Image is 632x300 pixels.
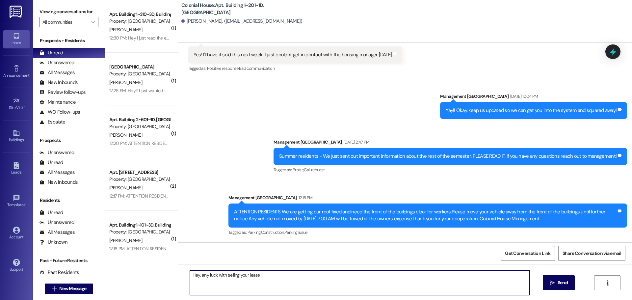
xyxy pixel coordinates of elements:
div: Property: [GEOGRAPHIC_DATA] [109,229,170,235]
div: Tagged as: [228,228,627,237]
div: ATTENTION RESIDENTS We are getting our roof fixed and need the front of the buildings clear for w... [234,208,617,223]
i:  [52,286,57,291]
a: Support [3,257,30,275]
div: [PERSON_NAME]. ([EMAIL_ADDRESS][DOMAIN_NAME]) [181,18,303,25]
span: • [29,72,30,77]
div: Property: [GEOGRAPHIC_DATA] [109,70,170,77]
div: 12:30 PM: Hey I just read the email sent [DATE]. I wanted to let y'all know that i haven't been i... [109,35,522,41]
div: Property: [GEOGRAPHIC_DATA] [109,18,170,25]
div: Residents [33,197,105,204]
div: New Inbounds [39,79,78,86]
i:  [91,19,95,25]
div: WO Follow-ups [39,109,80,116]
button: Share Conversation via email [558,246,625,261]
label: Viewing conversations for [39,7,98,17]
div: Past Residents [39,269,79,276]
span: Praise , [293,167,304,173]
span: Call request [304,167,325,173]
button: New Message [45,284,93,294]
span: Send [558,279,568,286]
div: Apt. Building 1~310~3D, Building [GEOGRAPHIC_DATA] [109,11,170,18]
a: Templates • [3,192,30,210]
a: Buildings [3,127,30,145]
div: Tagged as: [188,64,402,73]
div: 12:28 PM: Hey!! I just wanted to let you guys know that I am not in [GEOGRAPHIC_DATA] and I won't... [109,88,527,94]
div: 12:18 PM [297,194,313,201]
div: Yes! I'll have it sold this next week! I just couldn't get in contact with the housing manager [D... [194,51,392,58]
span: Parking , [248,230,261,235]
span: Share Conversation via email [563,250,621,257]
div: Maintenance [39,99,76,106]
button: Send [543,275,575,290]
span: Get Conversation Link [505,250,550,257]
div: Unread [39,209,63,216]
div: [DATE] 12:04 PM [509,93,538,100]
div: Escalate [39,119,65,125]
div: Apt. Building 2~601~1D, [GEOGRAPHIC_DATA] [109,116,170,123]
div: Yay!! Okay, keep us updated so we can get you into the system and squared away! [446,107,617,114]
div: Past + Future Residents [33,257,105,264]
div: Prospects + Residents [33,37,105,44]
div: Property: [GEOGRAPHIC_DATA] [109,123,170,130]
div: [GEOGRAPHIC_DATA] [109,64,170,70]
div: All Messages [39,169,75,176]
div: Unread [39,159,63,166]
div: Prospects [33,137,105,144]
a: Site Visit • [3,95,30,113]
div: Management [GEOGRAPHIC_DATA] [274,139,627,148]
div: Apt. [STREET_ADDRESS] [109,169,170,176]
img: ResiDesk Logo [10,6,23,18]
div: Management [GEOGRAPHIC_DATA] [440,93,627,102]
span: [PERSON_NAME] [109,185,142,191]
span: [PERSON_NAME] [109,79,142,85]
div: Unknown [39,239,67,246]
span: [PERSON_NAME] [109,27,142,33]
div: Unread [39,49,63,56]
i:  [550,280,555,286]
div: Unanswered [39,219,74,226]
span: New Message [59,285,86,292]
div: Review follow-ups [39,89,86,96]
div: Property: [GEOGRAPHIC_DATA] [109,176,170,183]
span: Construction , [261,230,285,235]
span: [PERSON_NAME] [109,132,142,138]
a: Leads [3,160,30,177]
input: All communities [42,17,88,27]
b: Colonial House: Apt. Building 1~201~1D, [GEOGRAPHIC_DATA] [181,2,313,16]
div: Summer residents - We just sent out important information about the rest of the semester. PLEASE ... [279,153,617,160]
div: All Messages [39,229,75,236]
div: Unanswered [39,149,74,156]
div: [DATE] 2:47 PM [342,139,370,146]
span: • [24,104,25,109]
i:  [605,280,610,286]
span: [PERSON_NAME] [109,237,142,243]
textarea: Hey, any luck with selling your lease [190,270,530,295]
div: New Inbounds [39,179,78,186]
a: Inbox [3,30,30,48]
span: • [25,202,26,206]
button: Get Conversation Link [501,246,555,261]
div: Apt. Building 1~101~3D, Building [GEOGRAPHIC_DATA] [109,222,170,229]
span: Parking issue [284,230,307,235]
span: Positive response , [207,66,239,71]
div: All Messages [39,69,75,76]
div: Unanswered [39,59,74,66]
span: Bad communication [239,66,275,71]
div: Management [GEOGRAPHIC_DATA] [228,194,627,204]
a: Account [3,225,30,242]
div: Tagged as: [274,165,627,175]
